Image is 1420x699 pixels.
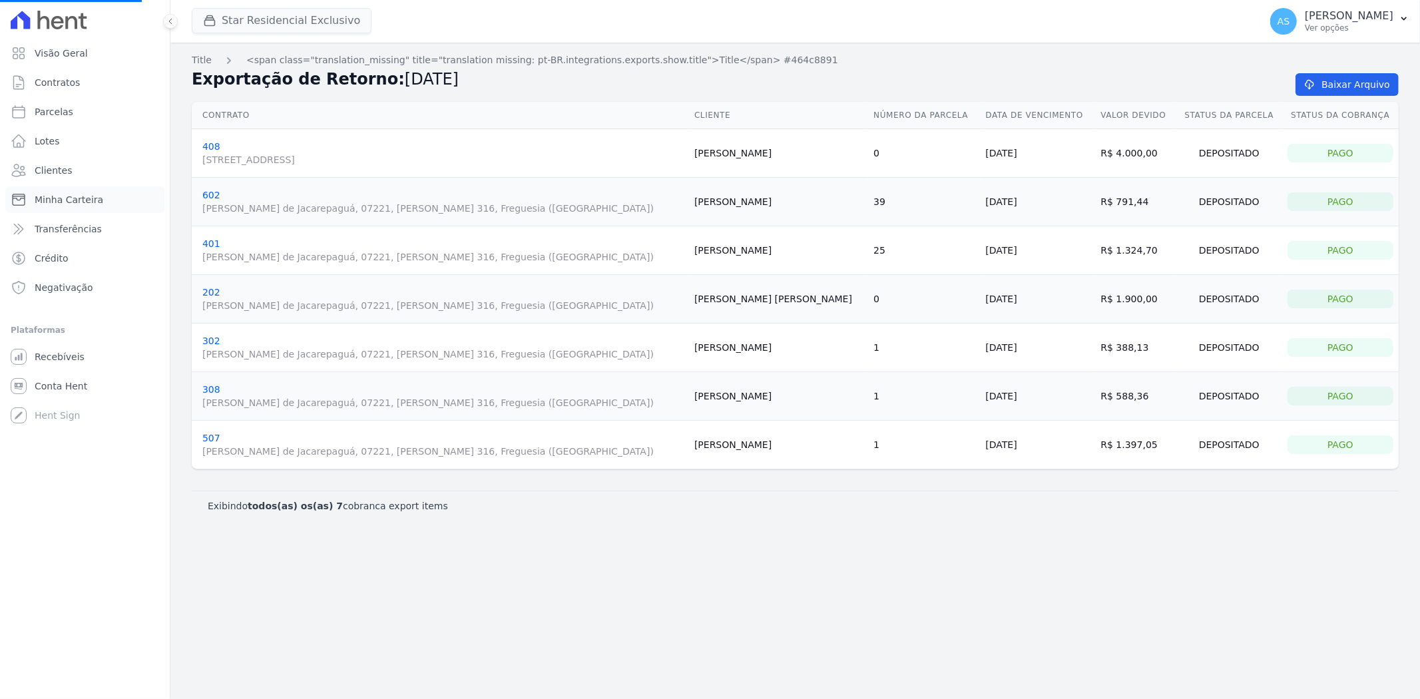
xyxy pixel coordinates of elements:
[1096,275,1176,324] td: R$ 1.900,00
[5,186,164,213] a: Minha Carteira
[202,190,684,215] a: 602[PERSON_NAME] de Jacarepaguá, 07221, [PERSON_NAME] 316, Freguesia ([GEOGRAPHIC_DATA])
[868,102,980,129] th: Número da Parcela
[202,287,684,312] a: 202[PERSON_NAME] de Jacarepaguá, 07221, [PERSON_NAME] 316, Freguesia ([GEOGRAPHIC_DATA])
[1096,129,1176,178] td: R$ 4.000,00
[192,67,1274,91] h2: Exportação de Retorno:
[689,372,868,421] td: [PERSON_NAME]
[35,252,69,265] span: Crédito
[202,299,684,312] span: [PERSON_NAME] de Jacarepaguá, 07221, [PERSON_NAME] 316, Freguesia ([GEOGRAPHIC_DATA])
[208,499,448,513] p: Exibindo cobranca export items
[5,373,164,399] a: Conta Hent
[868,226,980,275] td: 25
[868,178,980,226] td: 39
[35,47,88,60] span: Visão Geral
[1182,338,1277,357] div: Depositado
[248,501,343,511] b: todos(as) os(as) 7
[5,216,164,242] a: Transferências
[981,372,1096,421] td: [DATE]
[1288,144,1393,162] div: Pago
[35,164,72,177] span: Clientes
[1182,387,1277,405] div: Depositado
[689,102,868,129] th: Cliente
[192,102,689,129] th: Contrato
[981,421,1096,469] td: [DATE]
[1288,241,1393,260] div: Pago
[202,141,684,166] a: 408[STREET_ADDRESS]
[5,344,164,370] a: Recebíveis
[35,105,73,118] span: Parcelas
[35,76,80,89] span: Contratos
[202,445,684,458] span: [PERSON_NAME] de Jacarepaguá, 07221, [PERSON_NAME] 316, Freguesia ([GEOGRAPHIC_DATA])
[1288,290,1393,308] div: Pago
[868,275,980,324] td: 0
[35,193,103,206] span: Minha Carteira
[981,178,1096,226] td: [DATE]
[35,379,87,393] span: Conta Hent
[202,202,684,215] span: [PERSON_NAME] de Jacarepaguá, 07221, [PERSON_NAME] 316, Freguesia ([GEOGRAPHIC_DATA])
[1096,178,1176,226] td: R$ 791,44
[1305,23,1393,33] p: Ver opções
[981,129,1096,178] td: [DATE]
[202,336,684,361] a: 302[PERSON_NAME] de Jacarepaguá, 07221, [PERSON_NAME] 316, Freguesia ([GEOGRAPHIC_DATA])
[5,274,164,301] a: Negativação
[5,128,164,154] a: Lotes
[1282,102,1399,129] th: Status da Cobrança
[35,281,93,294] span: Negativação
[11,322,159,338] div: Plataformas
[5,69,164,96] a: Contratos
[1182,144,1277,162] div: Depositado
[689,129,868,178] td: [PERSON_NAME]
[981,102,1096,129] th: Data de Vencimento
[868,324,980,372] td: 1
[5,157,164,184] a: Clientes
[202,396,684,409] span: [PERSON_NAME] de Jacarepaguá, 07221, [PERSON_NAME] 316, Freguesia ([GEOGRAPHIC_DATA])
[868,129,980,178] td: 0
[1296,73,1399,96] a: Baixar Arquivo
[5,99,164,125] a: Parcelas
[1288,435,1393,454] div: Pago
[405,70,459,89] span: [DATE]
[202,238,684,264] a: 401[PERSON_NAME] de Jacarepaguá, 07221, [PERSON_NAME] 316, Freguesia ([GEOGRAPHIC_DATA])
[868,421,980,469] td: 1
[202,384,684,409] a: 308[PERSON_NAME] de Jacarepaguá, 07221, [PERSON_NAME] 316, Freguesia ([GEOGRAPHIC_DATA])
[689,324,868,372] td: [PERSON_NAME]
[202,348,684,361] span: [PERSON_NAME] de Jacarepaguá, 07221, [PERSON_NAME] 316, Freguesia ([GEOGRAPHIC_DATA])
[1182,241,1277,260] div: Depositado
[1096,226,1176,275] td: R$ 1.324,70
[192,8,371,33] button: Star Residencial Exclusivo
[1096,421,1176,469] td: R$ 1.397,05
[192,53,1399,67] nav: Breadcrumb
[1288,192,1393,211] div: Pago
[981,324,1096,372] td: [DATE]
[5,40,164,67] a: Visão Geral
[246,53,838,67] a: <span class="translation_missing" title="translation missing: pt-BR.integrations.exports.show.tit...
[202,250,684,264] span: [PERSON_NAME] de Jacarepaguá, 07221, [PERSON_NAME] 316, Freguesia ([GEOGRAPHIC_DATA])
[1176,102,1282,129] th: Status da Parcela
[1278,17,1290,26] span: AS
[192,55,212,65] span: translation missing: pt-BR.integrations.exports.index.title
[1305,9,1393,23] p: [PERSON_NAME]
[689,178,868,226] td: [PERSON_NAME]
[1096,324,1176,372] td: R$ 388,13
[689,226,868,275] td: [PERSON_NAME]
[981,275,1096,324] td: [DATE]
[689,275,868,324] td: [PERSON_NAME] [PERSON_NAME]
[35,350,85,363] span: Recebíveis
[192,53,212,67] a: Title
[981,226,1096,275] td: [DATE]
[35,134,60,148] span: Lotes
[5,245,164,272] a: Crédito
[1182,435,1277,454] div: Depositado
[1288,338,1393,357] div: Pago
[1260,3,1420,40] button: AS [PERSON_NAME] Ver opções
[202,153,684,166] span: [STREET_ADDRESS]
[202,433,684,458] a: 507[PERSON_NAME] de Jacarepaguá, 07221, [PERSON_NAME] 316, Freguesia ([GEOGRAPHIC_DATA])
[35,222,102,236] span: Transferências
[1096,372,1176,421] td: R$ 588,36
[689,421,868,469] td: [PERSON_NAME]
[1096,102,1176,129] th: Valor devido
[1182,290,1277,308] div: Depositado
[868,372,980,421] td: 1
[1288,387,1393,405] div: Pago
[1182,192,1277,211] div: Depositado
